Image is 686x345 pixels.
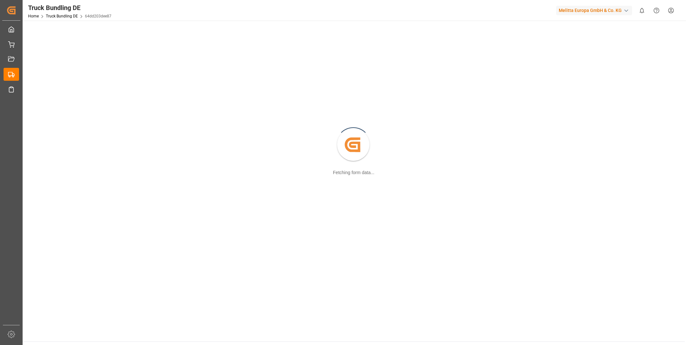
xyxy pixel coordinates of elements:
button: show 0 new notifications [635,3,649,18]
a: Home [28,14,39,18]
button: Melitta Europa GmbH & Co. KG [556,4,635,16]
div: Fetching form data... [333,169,374,176]
div: Melitta Europa GmbH & Co. KG [556,6,632,15]
div: Truck Bundling DE [28,3,111,13]
button: Help Center [649,3,664,18]
a: Truck Bundling DE [46,14,78,18]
